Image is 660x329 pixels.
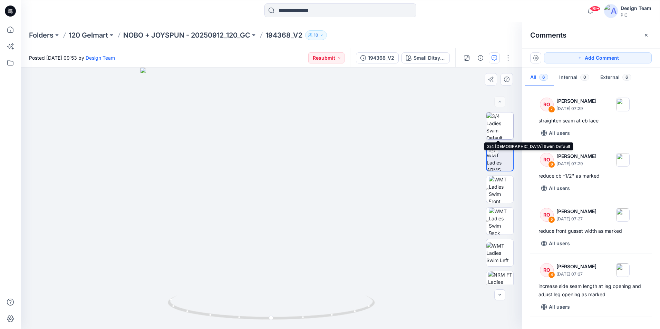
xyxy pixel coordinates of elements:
div: RO [540,208,554,222]
button: All users [538,301,573,312]
div: 194368_V2 [368,54,394,62]
p: [PERSON_NAME] [556,97,596,105]
button: All users [538,183,573,194]
div: 5 [548,216,555,223]
p: [DATE] 07:29 [556,105,596,112]
div: reduce front gusset width as marked [538,227,643,235]
span: 6 [539,74,548,81]
div: straighten seam at cb lace [538,117,643,125]
p: All users [549,184,570,192]
img: WMT Ladies Swim Front [489,176,514,203]
button: All users [538,128,573,139]
div: PIC [621,12,651,18]
div: 7 [548,106,555,113]
img: WMT Ladies Swim Left [486,242,513,264]
p: [PERSON_NAME] [556,207,596,216]
div: RO [540,153,554,167]
div: Small Ditsy [PERSON_NAME] _Plum Candy [414,54,445,62]
button: 10 [305,30,327,40]
button: Internal [554,69,595,87]
a: 120 Gelmart [69,30,108,40]
div: 4 [548,271,555,278]
div: RO [540,98,554,111]
button: All users [538,238,573,249]
div: reduce cb -1/2" as marked [538,172,643,180]
div: RO [540,263,554,277]
button: Add Comment [544,52,652,63]
p: [DATE] 07:27 [556,271,596,278]
p: 194368_V2 [265,30,302,40]
div: 6 [548,161,555,168]
span: 6 [622,74,631,81]
p: All users [549,129,570,137]
img: avatar [604,4,618,18]
div: Design Team [621,4,651,12]
button: 194368_V2 [356,52,399,63]
p: 10 [314,31,318,39]
span: 0 [580,74,589,81]
span: Posted [DATE] 09:53 by [29,54,115,61]
img: 3/4 Ladies Swim Default [486,112,513,139]
button: All [525,69,554,87]
p: [PERSON_NAME] [556,152,596,160]
p: All users [549,239,570,248]
p: All users [549,303,570,311]
span: 99+ [590,6,600,11]
a: Design Team [86,55,115,61]
h2: Comments [530,31,566,39]
a: NOBO + JOYSPUN - 20250912_120_GC [123,30,250,40]
a: Folders [29,30,54,40]
button: External [595,69,637,87]
p: [DATE] 07:29 [556,160,596,167]
p: [DATE] 07:27 [556,216,596,222]
div: increase side seam length at leg opening and adjust leg opening as marked [538,282,643,299]
img: TT NRM WMT Ladies ARMS DOWN [487,144,513,171]
p: [PERSON_NAME] [556,262,596,271]
img: NRM FT Ladies Swim BTM Render [488,271,513,298]
img: WMT Ladies Swim Back [489,208,513,235]
button: Small Ditsy [PERSON_NAME] _Plum Candy [401,52,450,63]
button: Details [475,52,486,63]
